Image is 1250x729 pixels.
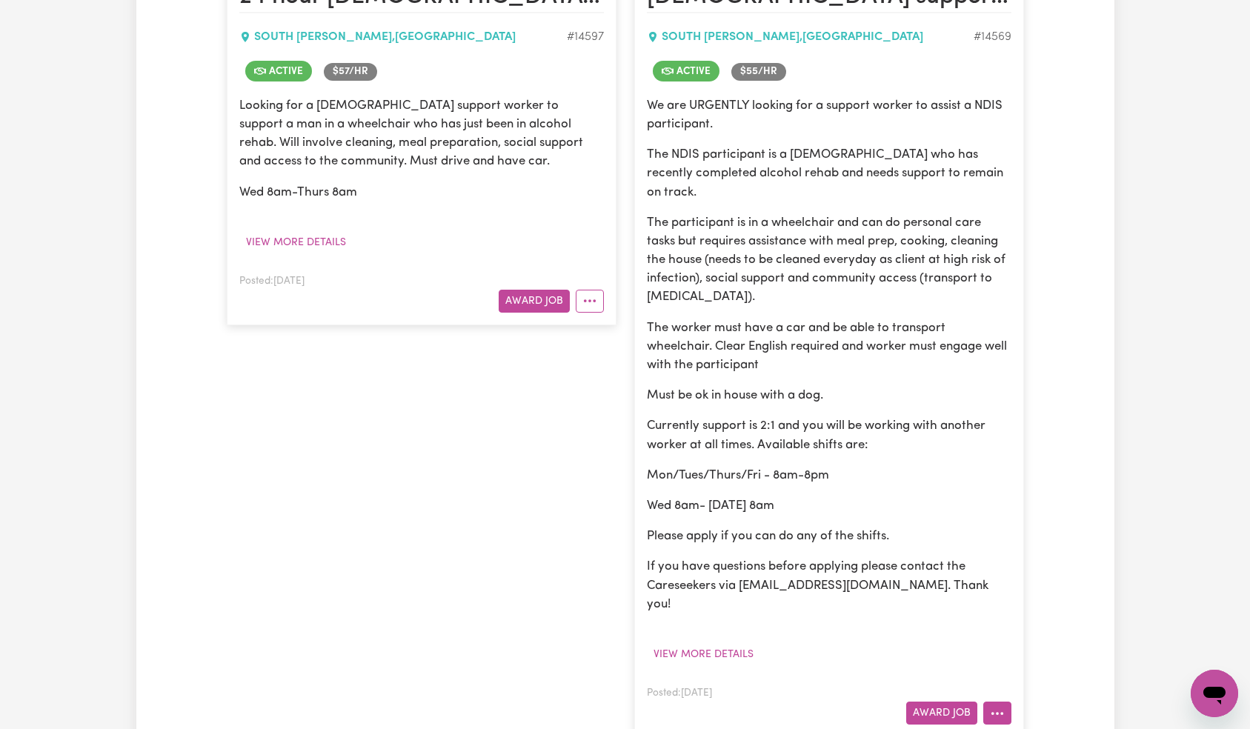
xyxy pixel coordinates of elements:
[1191,670,1238,717] iframe: Button to launch messaging window
[647,145,1011,202] p: The NDIS participant is a [DEMOGRAPHIC_DATA] who has recently completed alcohol rehab and needs s...
[324,63,377,81] span: Job rate per hour
[647,643,760,666] button: View more details
[239,276,305,286] span: Posted: [DATE]
[647,527,1011,545] p: Please apply if you can do any of the shifts.
[647,466,1011,485] p: Mon/Tues/Thurs/Fri - 8am-8pm
[653,61,719,81] span: Job is active
[647,96,1011,133] p: We are URGENTLY looking for a support worker to assist a NDIS participant.
[239,183,604,202] p: Wed 8am-Thurs 8am
[239,28,567,46] div: SOUTH [PERSON_NAME] , [GEOGRAPHIC_DATA]
[245,61,312,81] span: Job is active
[731,63,786,81] span: Job rate per hour
[647,319,1011,375] p: The worker must have a car and be able to transport wheelchair. Clear English required and worker...
[239,231,353,254] button: View more details
[239,96,604,171] p: Looking for a [DEMOGRAPHIC_DATA] support worker to support a man in a wheelchair who has just bee...
[576,290,604,313] button: More options
[974,28,1011,46] div: Job ID #14569
[906,702,977,725] button: Award Job
[647,386,1011,405] p: Must be ok in house with a dog.
[647,416,1011,453] p: Currently support is 2:1 and you will be working with another worker at all times. Available shif...
[647,557,1011,613] p: If you have questions before applying please contact the Careseekers via [EMAIL_ADDRESS][DOMAIN_N...
[647,496,1011,515] p: Wed 8am- [DATE] 8am
[567,28,604,46] div: Job ID #14597
[647,213,1011,307] p: The participant is in a wheelchair and can do personal care tasks but requires assistance with me...
[499,290,570,313] button: Award Job
[647,688,712,698] span: Posted: [DATE]
[647,28,974,46] div: SOUTH [PERSON_NAME] , [GEOGRAPHIC_DATA]
[983,702,1011,725] button: More options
